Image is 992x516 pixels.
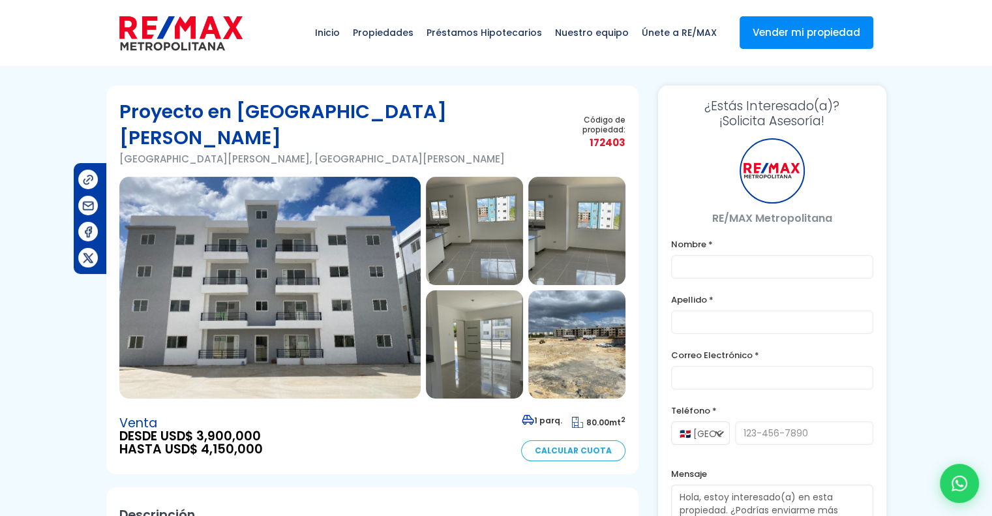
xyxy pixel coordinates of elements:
[549,134,625,151] span: 172403
[308,13,346,52] span: Inicio
[82,173,95,187] img: Compartir
[82,199,95,213] img: Compartir
[586,417,609,428] span: 80.00
[635,13,723,52] span: Únete a RE/MAX
[119,99,549,151] h1: Proyecto en [GEOGRAPHIC_DATA][PERSON_NAME]
[82,225,95,239] img: Compartir
[740,16,873,49] a: Vender mi propiedad
[522,415,562,426] span: 1 parq.
[119,430,263,443] span: DESDE USD$ 3,900,000
[420,13,549,52] span: Préstamos Hipotecarios
[671,210,873,226] p: RE/MAX Metropolitana
[735,421,873,445] input: 123-456-7890
[671,99,873,114] span: ¿Estás Interesado(a)?
[671,402,873,419] label: Teléfono *
[82,251,95,265] img: Compartir
[740,138,805,204] div: RE/MAX Metropolitana
[119,417,263,430] span: Venta
[119,151,549,167] p: [GEOGRAPHIC_DATA][PERSON_NAME], [GEOGRAPHIC_DATA][PERSON_NAME]
[521,440,625,461] a: Calcular Cuota
[621,415,625,425] sup: 2
[528,177,625,285] img: Proyecto en Ciudad Juan Bosch
[572,417,625,428] span: mt
[549,115,625,134] span: Código de propiedad:
[346,13,420,52] span: Propiedades
[671,292,873,308] label: Apellido *
[119,177,421,399] img: Proyecto en Ciudad Juan Bosch
[549,13,635,52] span: Nuestro equipo
[671,236,873,252] label: Nombre *
[426,290,523,399] img: Proyecto en Ciudad Juan Bosch
[671,466,873,482] label: Mensaje
[671,347,873,363] label: Correo Electrónico *
[671,99,873,129] h3: ¡Solicita Asesoría!
[426,177,523,285] img: Proyecto en Ciudad Juan Bosch
[119,443,263,456] span: HASTA USD$ 4,150,000
[528,290,625,399] img: Proyecto en Ciudad Juan Bosch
